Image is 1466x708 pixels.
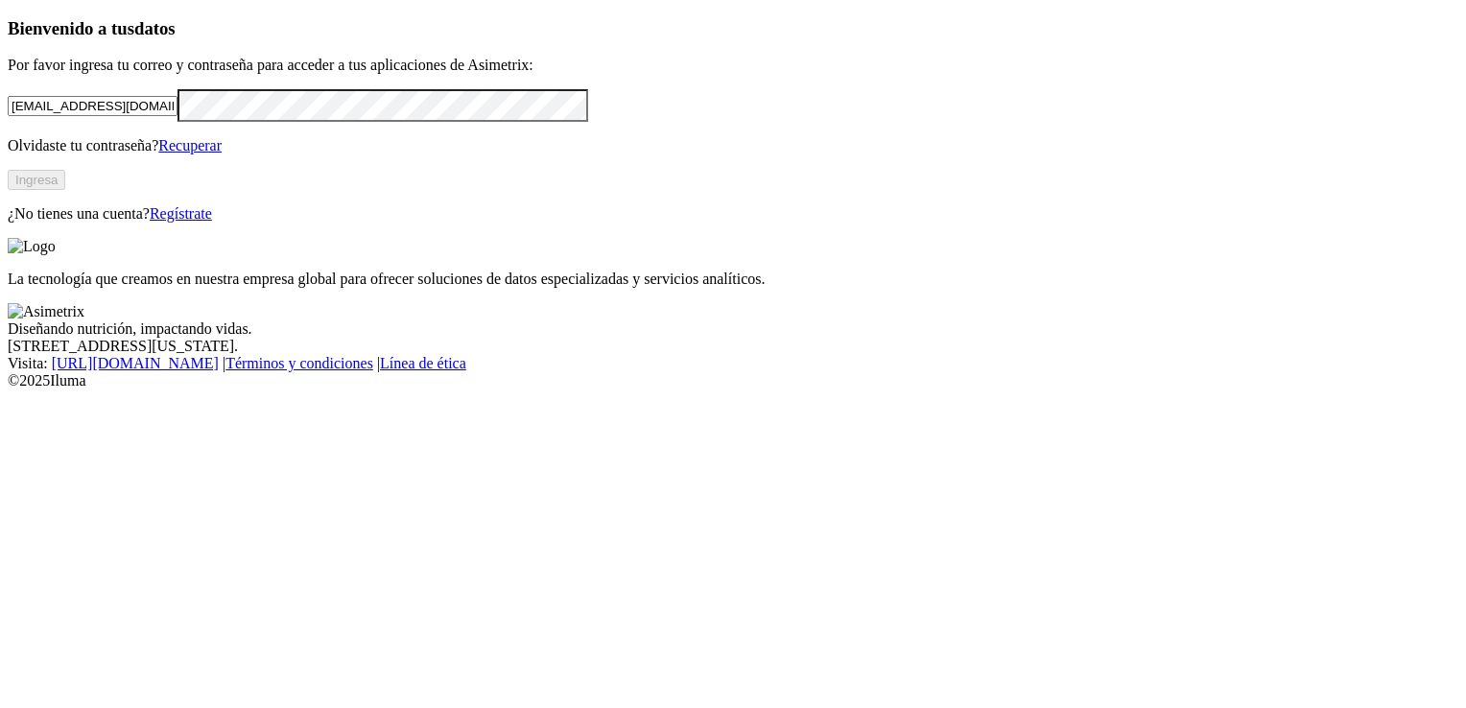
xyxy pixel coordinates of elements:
[8,303,84,320] img: Asimetrix
[8,320,1458,338] div: Diseñando nutrición, impactando vidas.
[158,137,222,153] a: Recuperar
[8,205,1458,223] p: ¿No tienes una cuenta?
[8,137,1458,154] p: Olvidaste tu contraseña?
[8,170,65,190] button: Ingresa
[8,96,177,116] input: Tu correo
[8,271,1458,288] p: La tecnología que creamos en nuestra empresa global para ofrecer soluciones de datos especializad...
[380,355,466,371] a: Línea de ética
[8,18,1458,39] h3: Bienvenido a tus
[8,372,1458,389] div: © 2025 Iluma
[150,205,212,222] a: Regístrate
[8,238,56,255] img: Logo
[134,18,176,38] span: datos
[8,57,1458,74] p: Por favor ingresa tu correo y contraseña para acceder a tus aplicaciones de Asimetrix:
[8,355,1458,372] div: Visita : | |
[225,355,373,371] a: Términos y condiciones
[52,355,219,371] a: [URL][DOMAIN_NAME]
[8,338,1458,355] div: [STREET_ADDRESS][US_STATE].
